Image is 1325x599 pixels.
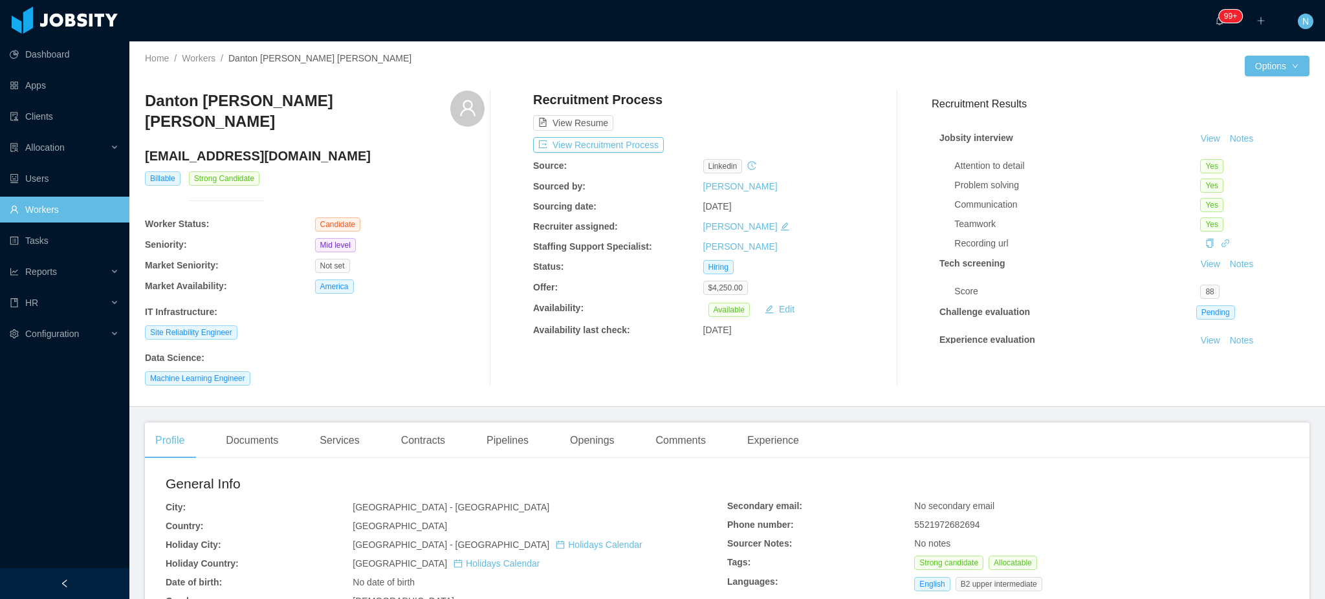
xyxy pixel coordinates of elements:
[10,72,119,98] a: icon: appstoreApps
[1302,14,1309,29] span: N
[353,502,549,512] span: [GEOGRAPHIC_DATA] - [GEOGRAPHIC_DATA]
[353,558,540,569] span: [GEOGRAPHIC_DATA]
[939,334,1035,345] strong: Experience evaluation
[727,538,792,549] b: Sourcer Notes:
[1221,238,1230,248] a: icon: link
[703,201,732,212] span: [DATE]
[914,556,983,570] span: Strong candidate
[954,159,1200,173] div: Attention to detail
[353,577,415,587] span: No date of birth
[166,502,186,512] b: City:
[533,325,630,335] b: Availability last check:
[353,521,447,531] span: [GEOGRAPHIC_DATA]
[939,307,1030,317] strong: Challenge evaluation
[914,538,950,549] span: No notes
[145,239,187,250] b: Seniority:
[145,281,227,291] b: Market Availability:
[703,159,743,173] span: linkedin
[1256,16,1265,25] i: icon: plus
[10,329,19,338] i: icon: setting
[956,577,1042,591] span: B2 upper intermediate
[747,161,756,170] i: icon: history
[145,147,485,165] h4: [EMAIL_ADDRESS][DOMAIN_NAME]
[145,260,219,270] b: Market Seniority:
[703,325,732,335] span: [DATE]
[1200,198,1223,212] span: Yes
[533,115,613,131] button: icon: file-textView Resume
[703,241,778,252] a: [PERSON_NAME]
[145,171,181,186] span: Billable
[1215,16,1224,25] i: icon: bell
[182,53,215,63] a: Workers
[166,558,239,569] b: Holiday Country:
[145,353,204,363] b: Data Science :
[145,91,450,133] h3: Danton [PERSON_NAME] [PERSON_NAME]
[932,96,1309,112] h3: Recruitment Results
[10,298,19,307] i: icon: book
[145,325,237,340] span: Site Reliability Engineer
[1200,159,1223,173] span: Yes
[145,371,250,386] span: Machine Learning Engineer
[533,303,584,313] b: Availability:
[556,539,642,550] a: icon: calendarHolidays Calendar
[560,422,625,459] div: Openings
[454,558,540,569] a: icon: calendarHolidays Calendar
[309,422,369,459] div: Services
[10,166,119,191] a: icon: robotUsers
[556,540,565,549] i: icon: calendar
[533,282,558,292] b: Offer:
[476,422,539,459] div: Pipelines
[25,142,65,153] span: Allocation
[166,521,203,531] b: Country:
[703,221,778,232] a: [PERSON_NAME]
[454,559,463,568] i: icon: calendar
[315,259,350,273] span: Not set
[533,160,567,171] b: Source:
[25,329,79,339] span: Configuration
[1225,257,1259,272] button: Notes
[1200,217,1223,232] span: Yes
[989,556,1037,570] span: Allocatable
[954,179,1200,192] div: Problem solving
[737,422,809,459] div: Experience
[174,53,177,63] span: /
[215,422,289,459] div: Documents
[10,41,119,67] a: icon: pie-chartDashboard
[145,53,169,63] a: Home
[533,201,597,212] b: Sourcing date:
[1200,179,1223,193] span: Yes
[1219,10,1242,23] sup: 1661
[914,501,994,511] span: No secondary email
[533,221,618,232] b: Recruiter assigned:
[533,181,586,191] b: Sourced by:
[353,539,642,550] span: [GEOGRAPHIC_DATA] - [GEOGRAPHIC_DATA]
[145,422,195,459] div: Profile
[533,137,664,153] button: icon: exportView Recruitment Process
[1205,237,1214,250] div: Copy
[954,285,1200,298] div: Score
[391,422,455,459] div: Contracts
[145,219,209,229] b: Worker Status:
[221,53,223,63] span: /
[1200,285,1219,299] span: 88
[533,261,564,272] b: Status:
[780,222,789,231] i: icon: edit
[25,298,38,308] span: HR
[315,279,354,294] span: America
[533,118,613,128] a: icon: file-textView Resume
[727,501,802,511] b: Secondary email:
[954,198,1200,212] div: Communication
[954,217,1200,231] div: Teamwork
[703,260,734,274] span: Hiring
[1245,56,1309,76] button: Optionsicon: down
[166,539,221,550] b: Holiday City:
[727,519,794,530] b: Phone number:
[914,519,980,530] span: 5521972682694
[315,217,361,232] span: Candidate
[939,133,1013,143] strong: Jobsity interview
[914,577,950,591] span: English
[10,267,19,276] i: icon: line-chart
[1196,259,1225,269] a: View
[10,197,119,223] a: icon: userWorkers
[1196,133,1225,144] a: View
